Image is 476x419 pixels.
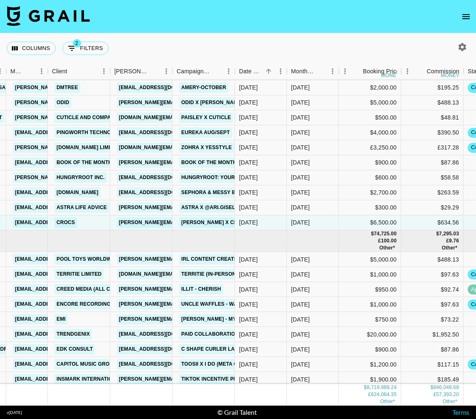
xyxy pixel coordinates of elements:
div: £ [433,391,436,398]
a: [PERSON_NAME][EMAIL_ADDRESS][DOMAIN_NAME] [117,374,252,384]
div: 8/8/2025 [239,143,258,152]
button: Sort [67,65,79,77]
div: $48.81 [401,110,464,125]
div: $ [371,230,374,237]
a: Paid Collaboration with TrendGenix [179,329,290,339]
div: Client [48,63,110,80]
a: [DOMAIN_NAME][EMAIL_ADDRESS][DOMAIN_NAME] [117,142,252,153]
div: $87.86 [401,155,464,170]
a: [DOMAIN_NAME][EMAIL_ADDRESS][DOMAIN_NAME] [117,112,252,123]
button: Sort [211,65,222,77]
span: € 1,867.18, CA$ 6,009.11, AU$ 2,941.64 [442,399,457,404]
div: $5,000.00 [339,252,401,267]
a: Astra Life Advice [54,202,109,213]
div: Nov '25 [291,300,310,309]
div: $900.00 [339,342,401,357]
a: [PERSON_NAME][EMAIL_ADDRESS][PERSON_NAME][DOMAIN_NAME] [13,142,191,153]
a: [PERSON_NAME] - My love [179,314,254,324]
div: $750.00 [339,312,401,327]
button: Sort [263,65,274,77]
div: 10/19/2024 [239,270,258,279]
a: Hungryroot Inc. [54,172,107,183]
div: 8/19/2025 [239,158,258,167]
button: Show filters [62,42,109,55]
div: $87.86 [401,342,464,357]
div: $97.63 [401,297,464,312]
div: Oct '25 [291,203,310,212]
a: [EMAIL_ADDRESS][PERSON_NAME][DOMAIN_NAME] [13,202,148,213]
span: € 19,126.00, CA$ 61,570.46, AU$ 30,132.00 [380,399,395,404]
div: Oct '25 [291,143,310,152]
a: POOL TOYS WORLDWIDE, LLC [54,254,135,264]
a: Amery-October [179,82,228,93]
div: $900.00 [339,155,401,170]
span: € 1,272.00 [379,245,395,251]
button: Menu [326,65,339,77]
a: Encore recordings [54,299,116,309]
div: $97.63 [401,267,464,282]
div: v [DATE] [7,410,22,415]
div: $ [436,230,439,237]
a: Cuticle and Company [54,112,120,123]
div: $263.59 [401,185,464,200]
div: $950.00 [339,282,401,297]
a: [EMAIL_ADDRESS][DOMAIN_NAME] [117,127,210,138]
a: [EMAIL_ADDRESS][DOMAIN_NAME] [13,344,106,354]
a: [EMAIL_ADDRESS][DOMAIN_NAME] [117,344,210,354]
button: Sort [351,65,363,77]
div: 8/19/2025 [239,173,258,182]
div: money [441,73,459,78]
div: 8/3/2025 [239,83,258,92]
div: 846,048.68 [433,384,459,391]
a: odiD x [PERSON_NAME] [179,97,245,108]
span: € 124.18 [441,245,457,251]
div: $195.25 [401,80,464,95]
div: 100.00 [381,237,397,244]
div: Booker [110,63,173,80]
div: $488.13 [401,95,464,110]
div: Nov '25 [291,360,310,369]
div: Nov '25 [291,270,310,279]
div: Booking Price [363,63,400,80]
div: $2,700.00 [339,185,401,200]
div: Oct '25 [291,158,310,167]
div: $600.00 [339,170,401,185]
a: [DOMAIN_NAME][EMAIL_ADDRESS][DOMAIN_NAME] [117,269,252,279]
a: TrendGenix [54,329,92,339]
a: [PERSON_NAME][EMAIL_ADDRESS][DOMAIN_NAME] [13,82,148,93]
button: Sort [415,65,427,77]
button: Menu [274,65,287,77]
div: 8,719,989.24 [367,384,397,391]
div: $58.58 [401,170,464,185]
div: 74,725.00 [374,230,397,237]
div: $92.74 [401,282,464,297]
a: INSMARK INTERNATIONAL HOLDINGS LIMITED [54,374,175,384]
a: [EMAIL_ADDRESS][DOMAIN_NAME] [13,359,106,369]
div: © Grail Talent [217,408,257,417]
div: 8/4/2025 [239,98,258,107]
a: EMI [54,314,68,324]
div: $29.29 [401,200,464,215]
div: $20,000.00 [339,327,401,342]
div: 11/7/2024 [239,315,258,324]
a: illit - cherish [179,284,223,294]
a: Crocs [54,217,77,228]
a: [EMAIL_ADDRESS][DOMAIN_NAME] [13,254,106,264]
div: £317.28 [401,140,464,155]
div: 8/7/2025 [239,128,258,137]
div: £3,250.00 [339,140,401,155]
div: $117.15 [401,357,464,372]
div: Nov '25 [291,315,310,324]
a: IRL Content Creation With The US Band, Culture Wars [179,254,339,264]
div: Manager [6,63,48,80]
div: 10/23/2024 [239,285,258,294]
div: $1,000.00 [339,297,401,312]
div: 8/19/2025 [239,203,258,212]
div: 57,393.20 [436,391,459,398]
button: Sort [315,65,326,77]
a: Paisley x Cuticle [179,112,233,123]
button: Menu [160,65,173,77]
a: [EMAIL_ADDRESS][DOMAIN_NAME] [13,299,106,309]
a: Hungryroot: Your Partner in Healthy Living [179,172,313,183]
div: Date Created [239,63,263,80]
